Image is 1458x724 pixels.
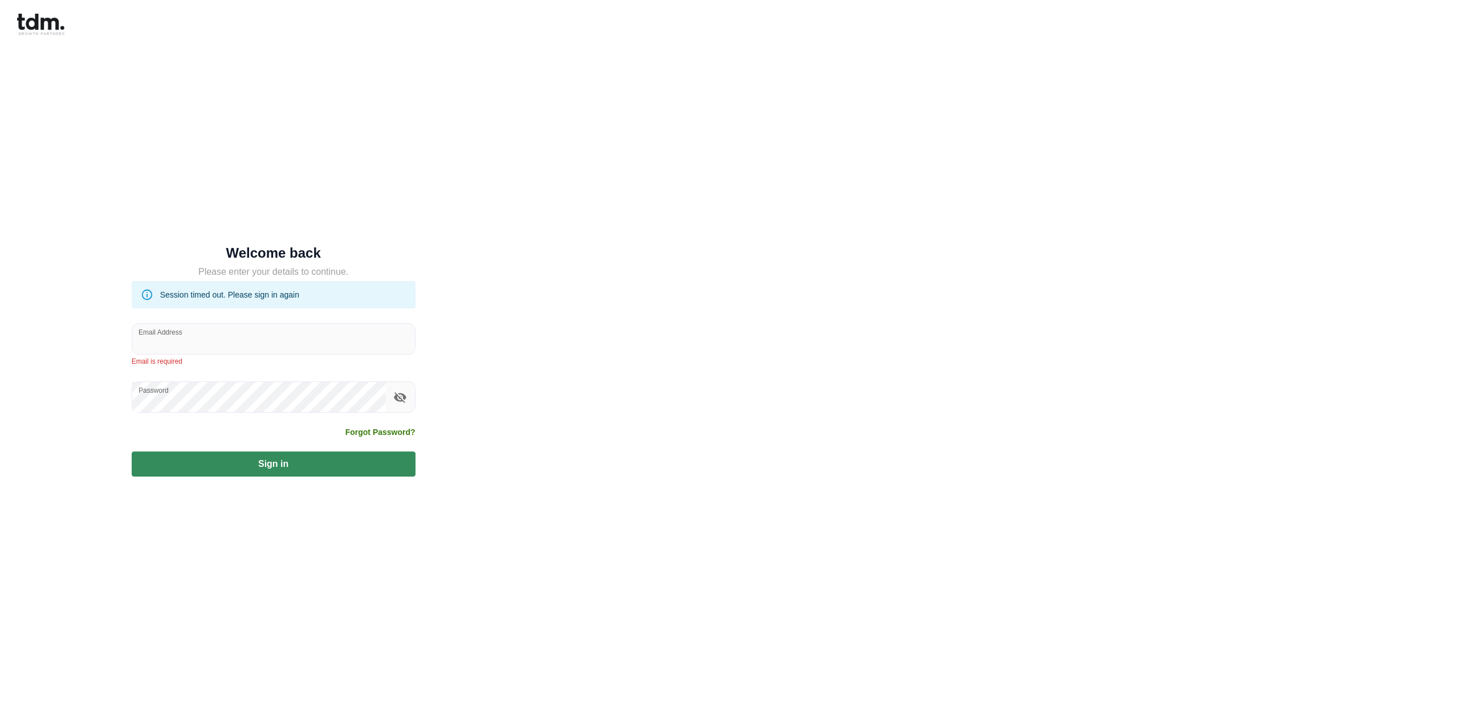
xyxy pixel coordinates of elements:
label: Password [139,385,169,395]
h5: Welcome back [132,247,416,259]
div: Session timed out. Please sign in again [160,284,299,305]
label: Email Address [139,327,182,337]
h5: Please enter your details to continue. [132,265,416,279]
a: Forgot Password? [345,426,416,438]
p: Email is required [132,356,416,368]
button: toggle password visibility [390,388,410,407]
button: Sign in [132,452,416,477]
